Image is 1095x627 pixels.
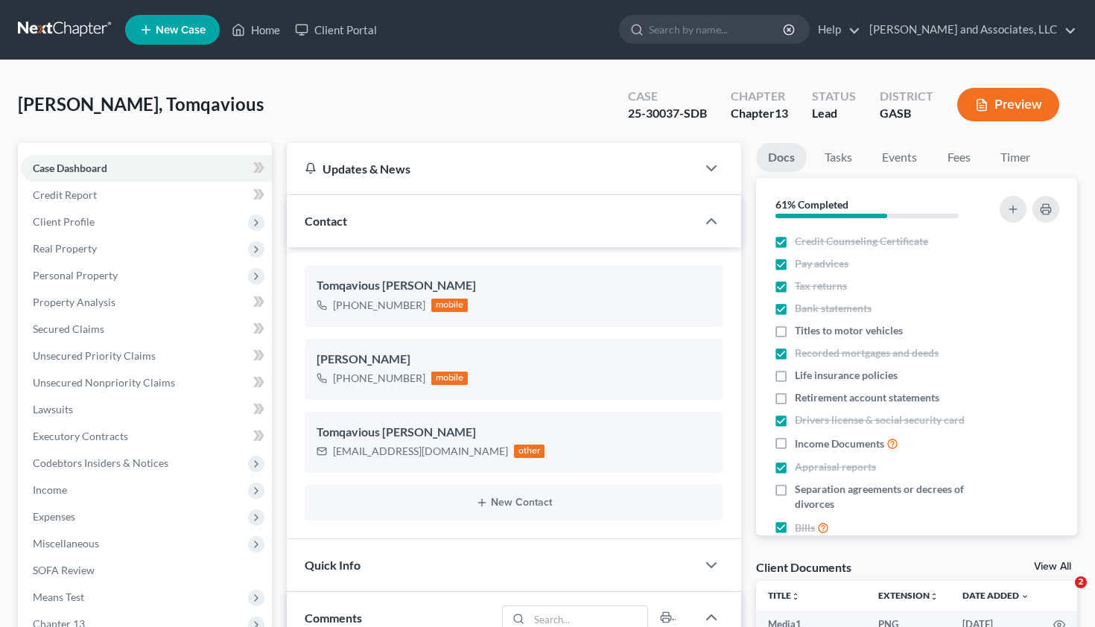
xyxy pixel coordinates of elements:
div: Chapter [731,105,788,122]
button: New Contact [317,497,712,509]
span: Means Test [33,591,84,603]
span: Unsecured Priority Claims [33,349,156,362]
span: Titles to motor vehicles [795,323,903,338]
i: unfold_more [791,592,800,601]
a: Tasks [813,143,864,172]
i: unfold_more [930,592,939,601]
span: Property Analysis [33,296,115,308]
span: Contact [305,214,347,228]
span: Executory Contracts [33,430,128,442]
div: District [880,88,933,105]
div: [PHONE_NUMBER] [333,371,425,386]
div: Tomqavious [PERSON_NAME] [317,277,712,295]
a: [PERSON_NAME] and Associates, LLC [862,16,1076,43]
span: Recorded mortgages and deeds [795,346,939,360]
span: [PERSON_NAME], Tomqavious [18,93,264,115]
span: Secured Claims [33,322,104,335]
a: Credit Report [21,182,272,209]
span: Credit Report [33,188,97,201]
span: Expenses [33,510,75,523]
a: Help [810,16,860,43]
a: Titleunfold_more [768,590,800,601]
div: Case [628,88,707,105]
span: Miscellaneous [33,537,99,550]
a: Secured Claims [21,316,272,343]
span: Bills [795,521,815,535]
span: Separation agreements or decrees of divorces [795,482,984,512]
div: mobile [431,372,469,385]
button: Preview [957,88,1059,121]
div: [EMAIL_ADDRESS][DOMAIN_NAME] [333,444,508,459]
input: Search by name... [649,16,785,43]
span: Quick Info [305,558,361,572]
span: Client Profile [33,215,95,228]
a: Fees [935,143,983,172]
a: Events [870,143,929,172]
div: Tomqavious [PERSON_NAME] [317,424,712,442]
a: SOFA Review [21,557,272,584]
a: Date Added expand_more [962,590,1029,601]
div: mobile [431,299,469,312]
span: 13 [775,106,788,120]
a: Property Analysis [21,289,272,316]
strong: 61% Completed [775,198,848,211]
a: Unsecured Nonpriority Claims [21,369,272,396]
span: Codebtors Insiders & Notices [33,456,168,469]
a: Docs [756,143,807,172]
a: Extensionunfold_more [878,590,939,601]
a: Unsecured Priority Claims [21,343,272,369]
span: Drivers license & social security card [795,413,965,427]
span: Unsecured Nonpriority Claims [33,376,175,389]
a: Executory Contracts [21,423,272,450]
span: Life insurance policies [795,368,898,383]
span: 2 [1075,576,1087,588]
span: Personal Property [33,269,118,281]
div: Client Documents [756,559,851,575]
span: New Case [156,25,206,36]
div: Lead [812,105,856,122]
span: Case Dashboard [33,162,107,174]
span: SOFA Review [33,564,95,576]
span: Tax returns [795,279,847,293]
div: other [514,445,545,458]
div: [PERSON_NAME] [317,351,712,369]
a: Lawsuits [21,396,272,423]
div: 25-30037-SDB [628,105,707,122]
iframe: Intercom live chat [1044,576,1080,612]
a: Timer [988,143,1042,172]
span: Comments [305,611,362,625]
i: expand_more [1021,592,1029,601]
div: Chapter [731,88,788,105]
span: Credit Counseling Certificate [795,234,928,249]
a: Home [224,16,288,43]
div: Updates & News [305,161,679,176]
span: Lawsuits [33,403,73,416]
span: Retirement account statements [795,390,939,405]
span: Real Property [33,242,97,255]
div: GASB [880,105,933,122]
a: Client Portal [288,16,384,43]
span: Appraisal reports [795,459,876,474]
a: Case Dashboard [21,155,272,182]
span: Pay advices [795,256,848,271]
div: Status [812,88,856,105]
div: [PHONE_NUMBER] [333,298,425,313]
a: View All [1034,561,1071,572]
span: Income Documents [795,436,884,451]
span: Income [33,483,67,496]
span: Bank statements [795,301,872,316]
